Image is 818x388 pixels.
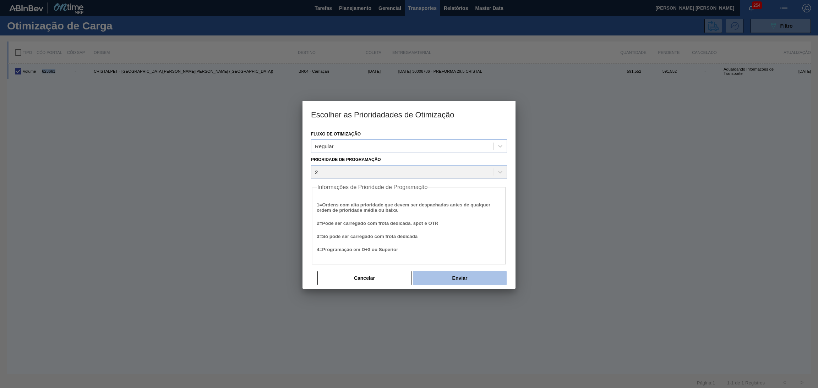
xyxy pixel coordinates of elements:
label: Fluxo de Otimização [311,132,361,137]
h3: Escolher as Prioridadades de Otimização [302,101,516,128]
h5: 4 = Programação em D+3 ou Superior [317,247,501,252]
button: Enviar [413,271,507,285]
h5: 1 = Ordens com alta prioridade que devem ser despachadas antes de qualquer ordem de prioridade mé... [317,202,501,213]
div: Regular [315,143,334,149]
label: Prioridade de Programação [311,157,381,162]
h5: 2 = Pode ser carregado com frota dedicada. spot e OTR [317,221,501,226]
legend: Informações de Prioridade de Programação [317,184,428,190]
button: Cancelar [317,271,411,285]
h5: 3 = Só pode ser carregado com frota dedicada [317,234,501,239]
